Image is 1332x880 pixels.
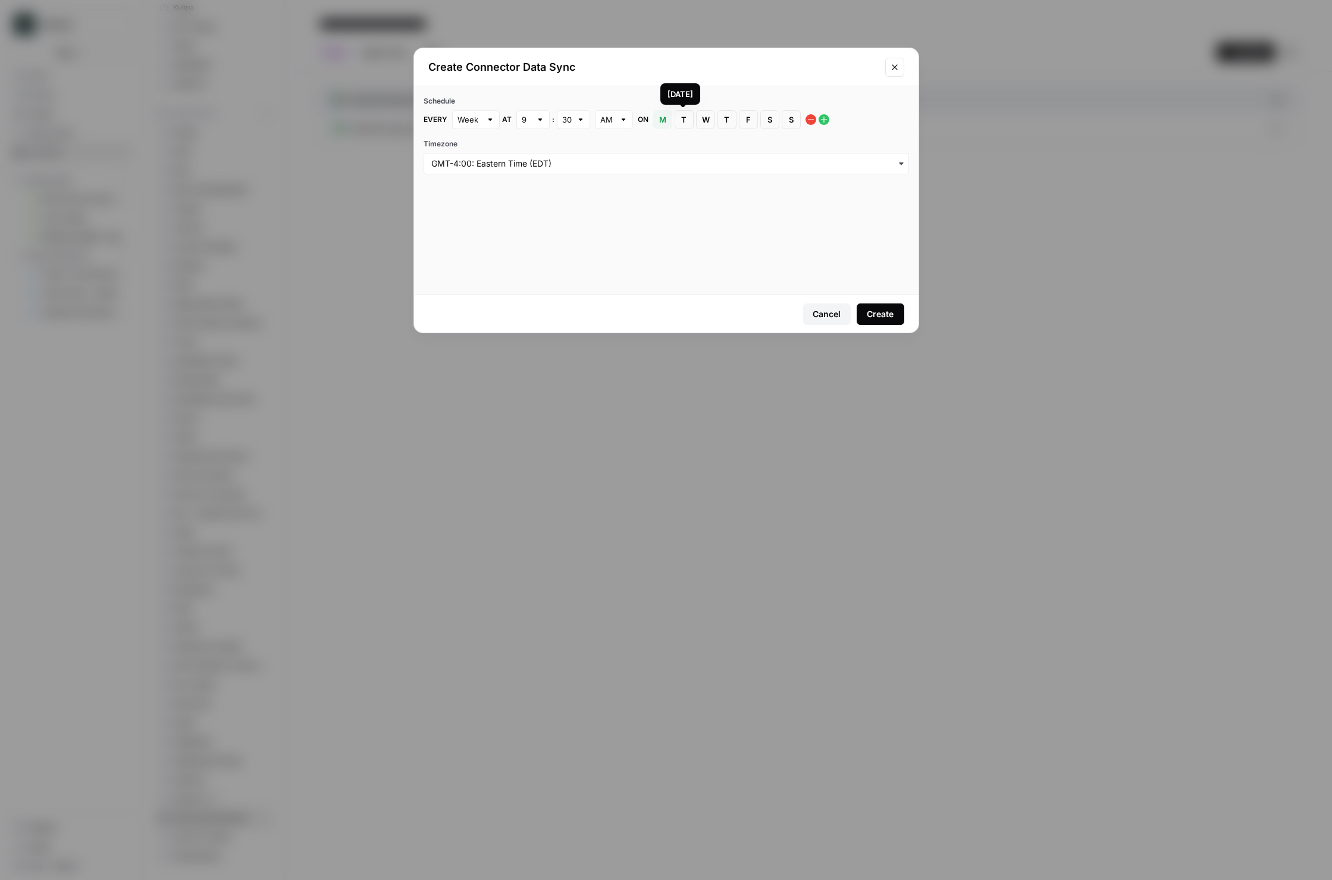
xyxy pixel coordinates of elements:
span: : [552,114,554,125]
span: on [638,114,648,125]
span: M [659,114,666,126]
span: W [702,114,709,126]
div: Schedule [424,96,909,107]
button: T [675,110,694,129]
span: T [681,114,688,126]
input: Week [457,114,481,126]
button: W [696,110,715,129]
span: T [723,114,731,126]
h2: Create Connector Data Sync [428,59,878,76]
button: S [760,110,779,129]
button: Cancel [803,303,851,325]
span: F [745,114,752,126]
span: S [788,114,795,126]
input: AM [600,114,615,126]
input: GMT-4:00: Eastern Time (EDT) [431,158,901,170]
button: S [782,110,801,129]
button: Create [857,303,904,325]
div: [DATE] [667,88,693,100]
button: Close modal [885,58,904,77]
span: Every [424,114,447,125]
span: S [766,114,773,126]
button: T [717,110,736,129]
input: 30 [562,114,572,126]
label: Timezone [424,139,909,149]
button: F [739,110,758,129]
input: 9 [522,114,531,126]
div: Cancel [813,308,841,320]
button: M [653,110,672,129]
span: at [502,114,512,125]
div: Create [867,308,894,320]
